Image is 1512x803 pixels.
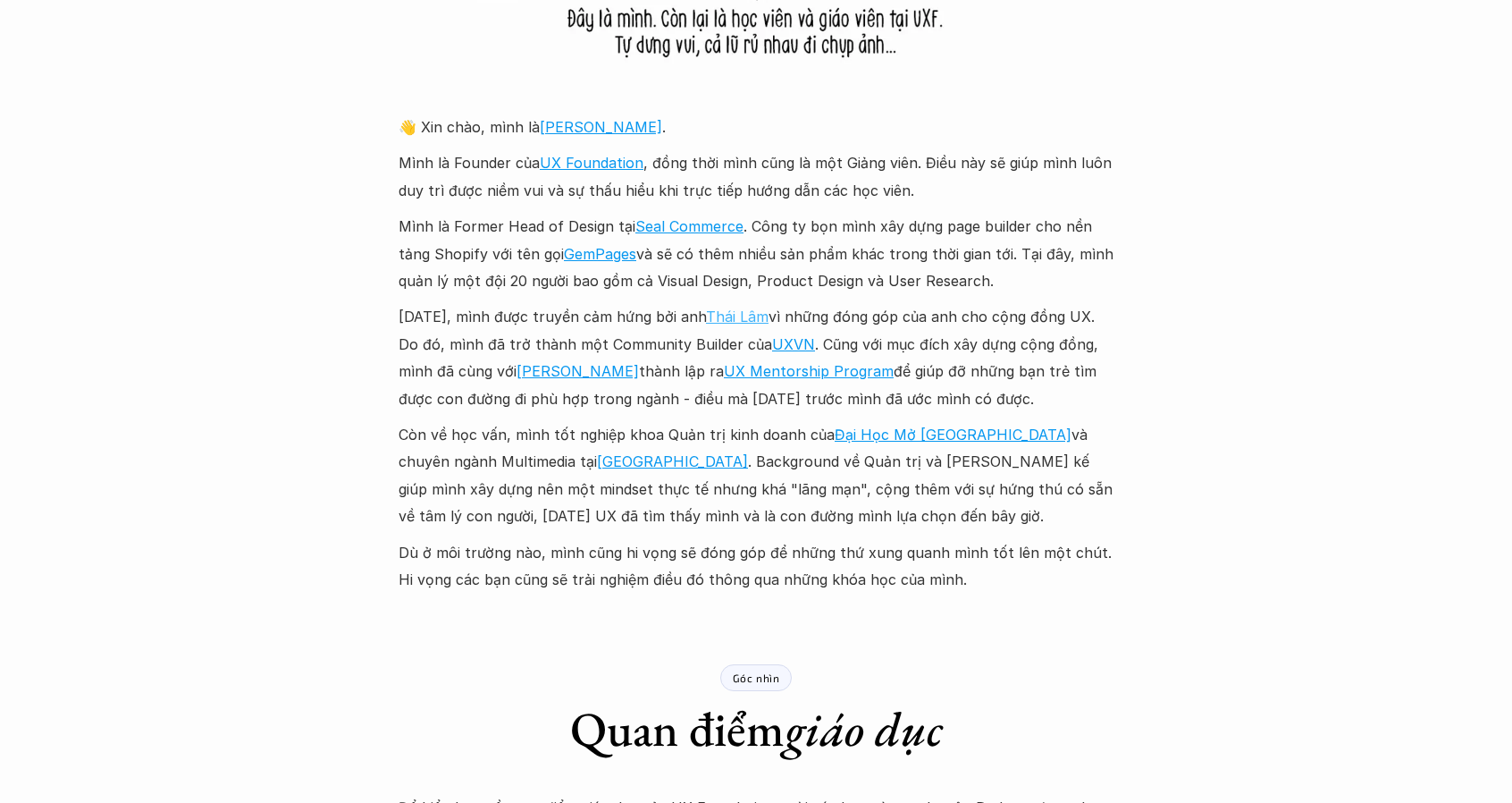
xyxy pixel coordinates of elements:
[772,335,815,353] a: UXVN
[706,308,769,325] a: Thái Lâm
[399,114,1113,140] p: 👋 Xin chào, mình là .
[835,426,1071,444] a: Đại Học Mở [GEOGRAPHIC_DATA]
[399,421,1113,530] p: Còn về học vấn, mình tốt nghiệp khoa Quản trị kinh doanh của và chuyên ngành Multimedia tại . Bac...
[570,700,943,758] h1: Quan điểm
[399,149,1113,204] p: Mình là Founder của , đồng thời mình cũng là một Giảng viên. Điều này sẽ giúp mình luôn duy trì đ...
[540,118,662,136] a: [PERSON_NAME]
[399,303,1113,412] p: [DATE], mình được truyền cảm hứng bởi anh vì những đóng góp của anh cho cộng đồng UX. Do đó, mình...
[399,539,1113,594] p: Dù ở môi trường nào, mình cũng hi vọng sẽ đóng góp để những thứ xung quanh mình tốt lên một chút....
[399,213,1113,294] p: Mình là Former Head of Design tại . Công ty bọn mình xây dựng page builder cho nền tảng Shopify v...
[597,452,748,470] a: [GEOGRAPHIC_DATA]
[635,217,743,235] a: Seal Commerce
[517,362,639,380] a: [PERSON_NAME]
[540,154,643,172] a: UX Foundation
[564,245,636,263] a: GemPages
[785,697,943,760] em: giáo dục
[733,672,780,684] p: Góc nhìn
[724,362,894,380] a: UX Mentorship Program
